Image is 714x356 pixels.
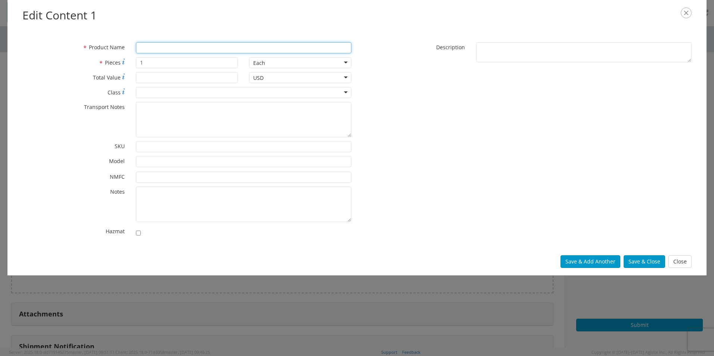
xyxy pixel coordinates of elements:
button: Save & Close [624,255,665,268]
span: Product Name [89,44,125,51]
button: Close [668,255,692,268]
span: Pieces [105,59,121,66]
span: Model [109,157,125,165]
button: Save & Add Another [561,255,620,268]
span: Hazmat [106,228,125,235]
span: Description [436,44,465,51]
div: Each [253,59,265,67]
span: Notes [110,188,125,195]
span: Class [108,89,121,96]
span: SKU [115,143,125,150]
span: Total Value [93,74,121,81]
div: USD [253,74,264,82]
h2: Edit Content 1 [22,7,692,24]
span: Transport Notes [84,103,125,110]
span: NMFC [110,173,125,180]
